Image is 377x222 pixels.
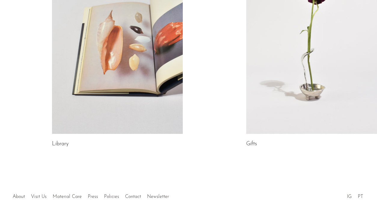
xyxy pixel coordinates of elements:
a: Press [88,194,98,199]
a: PT [358,194,363,199]
a: Library [52,141,69,147]
a: Material Care [53,194,82,199]
a: Policies [104,194,119,199]
a: About [13,194,25,199]
a: IG [347,194,352,199]
ul: Social Medias [344,190,366,201]
a: Visit Us [31,194,47,199]
a: Gifts [246,141,257,147]
ul: Quick links [10,190,172,201]
a: Contact [125,194,141,199]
